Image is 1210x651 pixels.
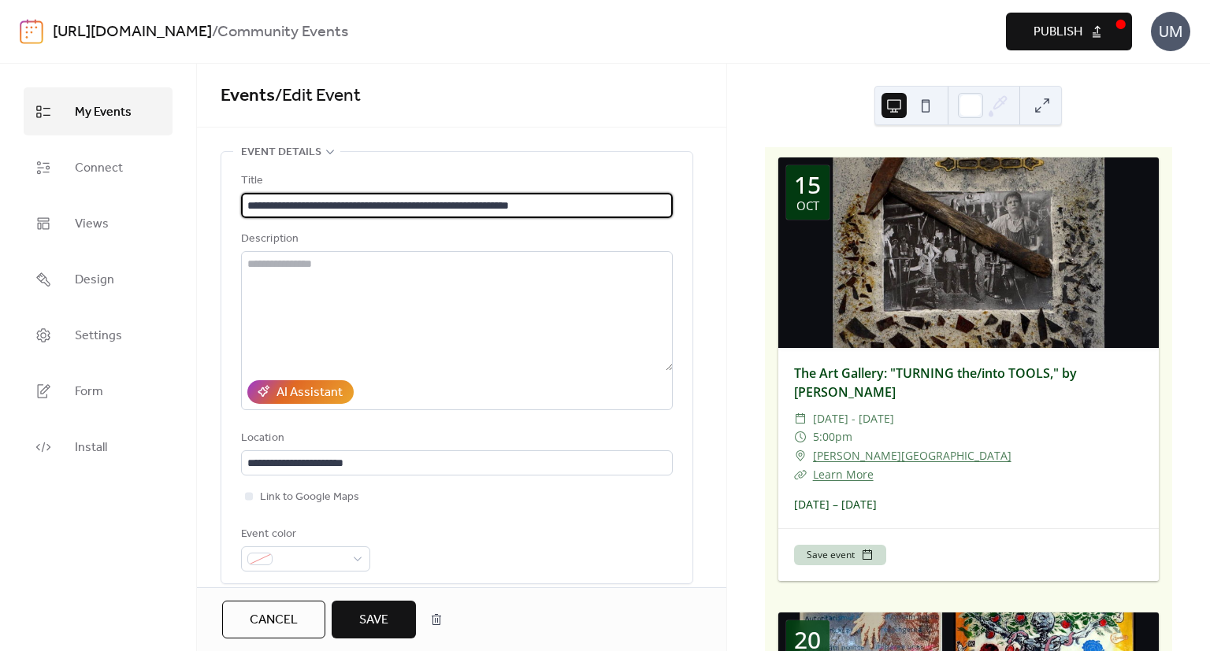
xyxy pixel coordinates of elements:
span: Install [75,435,107,460]
a: Learn More [813,467,874,482]
a: My Events [24,87,173,135]
span: Connect [75,156,123,180]
a: Connect [24,143,173,191]
span: Publish [1034,23,1082,42]
button: Save event [794,545,886,565]
a: [URL][DOMAIN_NAME] [53,17,212,47]
div: ​ [794,465,807,484]
div: Description [241,230,670,249]
a: Views [24,199,173,247]
a: Design [24,255,173,303]
div: Title [241,172,670,190]
div: UM [1151,12,1190,51]
span: 5:00pm [813,427,852,446]
div: AI Assistant [277,383,343,402]
a: Install [24,423,173,471]
div: ​ [794,427,807,446]
div: [DATE] – [DATE] [778,496,1159,512]
span: My Events [75,100,132,124]
span: / Edit Event [275,79,361,113]
span: Design [75,268,114,292]
button: Publish [1006,13,1132,50]
span: Cancel [250,611,298,630]
button: Save [332,601,416,638]
div: Location [241,429,670,448]
a: Settings [24,311,173,359]
button: AI Assistant [247,380,354,404]
span: Link to Google Maps [260,488,359,507]
span: Views [75,212,109,236]
button: Cancel [222,601,325,638]
a: The Art Gallery: "TURNING the/into TOOLS," by [PERSON_NAME] [794,364,1077,401]
div: Oct [796,200,819,212]
div: ​ [794,446,807,465]
span: Settings [75,324,122,348]
a: Form [24,367,173,415]
div: Event color [241,525,367,544]
a: [PERSON_NAME][GEOGRAPHIC_DATA] [813,446,1011,465]
b: Community Events [217,17,348,47]
a: Events [221,79,275,113]
div: 15 [794,173,821,197]
span: Form [75,379,103,404]
b: / [212,17,217,47]
span: [DATE] - [DATE] [813,409,894,428]
span: Event details [241,143,321,162]
span: Save [359,611,388,630]
div: ​ [794,409,807,428]
img: logo [20,19,43,44]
